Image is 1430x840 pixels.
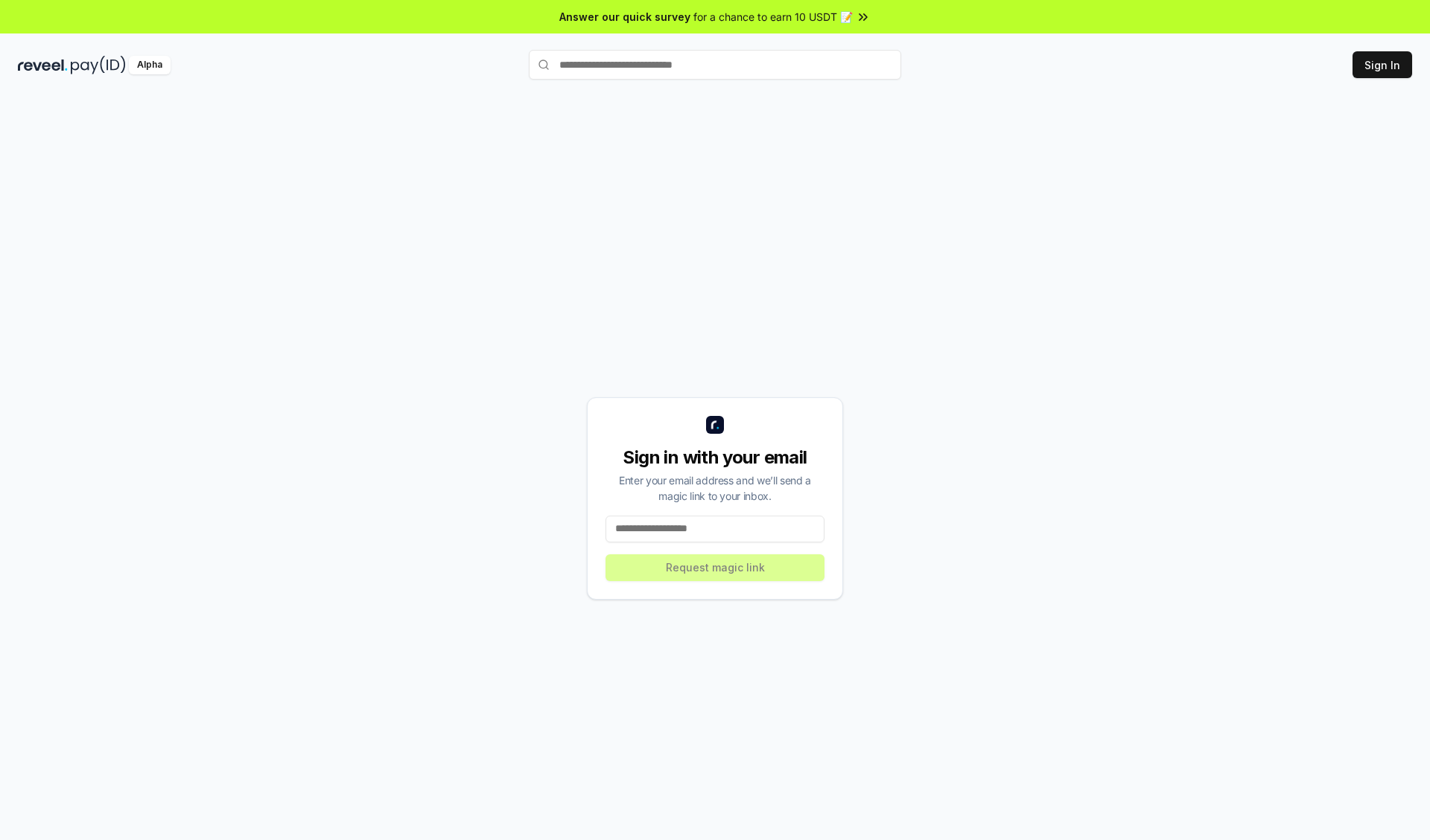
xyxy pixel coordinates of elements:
span: Answer our quick survey [559,9,690,25]
img: pay_id [71,56,126,74]
img: reveel_dark [18,56,68,74]
span: for a chance to earn 10 USDT 📝 [693,9,853,25]
img: logo_small [706,416,724,434]
div: Sign in with your email [606,446,824,469]
div: Enter your email address and we’ll send a magic link to your inbox. [606,472,824,504]
div: Alpha [129,56,171,74]
button: Sign In [1353,51,1412,78]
